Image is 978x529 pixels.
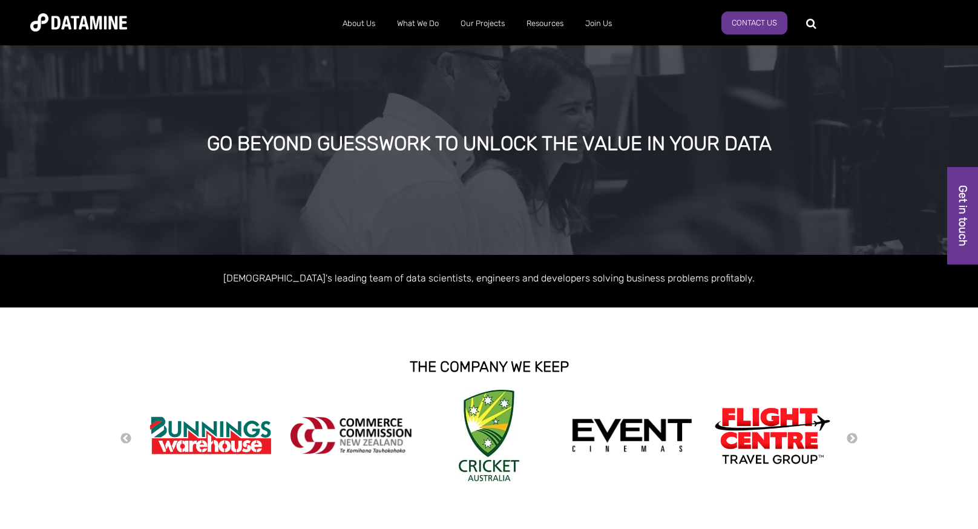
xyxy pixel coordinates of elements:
div: GO BEYOND GUESSWORK TO UNLOCK THE VALUE IN YOUR DATA [113,133,865,155]
a: Our Projects [450,8,516,39]
a: About Us [332,8,386,39]
img: Cricket Australia [459,390,519,481]
a: What We Do [386,8,450,39]
a: Get in touch [947,167,978,264]
img: Datamine [30,13,127,31]
img: Flight Centre [712,404,833,467]
img: event cinemas [571,418,692,453]
img: Bunnings Warehouse [150,413,271,458]
a: Resources [516,8,574,39]
button: Previous [120,432,132,445]
a: Join Us [574,8,623,39]
p: [DEMOGRAPHIC_DATA]'s leading team of data scientists, engineers and developers solving business p... [144,270,834,286]
strong: THE COMPANY WE KEEP [410,358,569,375]
button: Next [846,432,858,445]
a: Contact Us [721,11,787,34]
img: commercecommission [290,417,412,454]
